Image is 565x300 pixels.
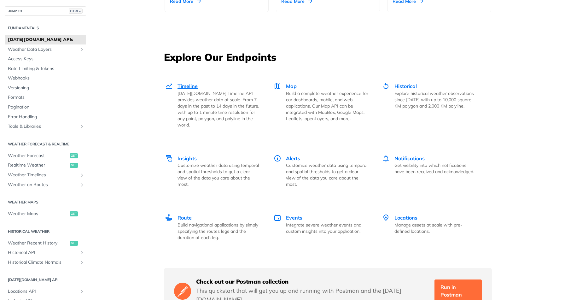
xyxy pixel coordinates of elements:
h5: Check out our Postman collection [196,278,429,285]
button: Show subpages for Weather Timelines [79,173,84,178]
span: Webhooks [8,75,84,81]
span: Historical API [8,250,78,256]
span: Locations [394,215,417,221]
a: Rate Limiting & Tokens [5,64,86,74]
p: Build a complete weather experience for car dashboards, mobile, and web applications. Our Map API... [286,90,368,122]
span: Map [286,83,297,89]
p: Customize weather data using temporal and spatial thresholds to get a clear view of the data you ... [286,162,368,187]
a: Error Handling [5,112,86,122]
span: get [70,153,78,158]
span: Locations API [8,288,78,295]
span: Weather Maps [8,211,68,217]
span: Pagination [8,104,84,110]
a: Webhooks [5,74,86,83]
a: Locations APIShow subpages for Locations API [5,287,86,296]
h3: Explore Our Endpoints [164,50,492,64]
a: Events Events Integrate severe weather events and custom insights into your application. [267,201,375,254]
a: Versioning [5,83,86,93]
img: Notifications [382,155,390,162]
span: Realtime Weather [8,162,68,168]
span: Tools & Libraries [8,123,78,130]
a: Weather Mapsget [5,209,86,219]
span: Weather Timelines [8,172,78,178]
span: Weather Recent History [8,240,68,246]
span: CTRL-/ [69,9,83,14]
h2: Weather Forecast & realtime [5,141,86,147]
a: Historical Climate NormalsShow subpages for Historical Climate Normals [5,258,86,267]
h2: Historical Weather [5,229,86,234]
span: Weather Forecast [8,153,68,159]
span: get [70,163,78,168]
a: [DATE][DOMAIN_NAME] APIs [5,35,86,44]
button: Show subpages for Locations API [79,289,84,294]
img: Route [165,214,173,221]
button: Show subpages for Tools & Libraries [79,124,84,129]
p: [DATE][DOMAIN_NAME] Timeline API provides weather data at scale. From 7 days in the past to 14 da... [178,90,260,128]
span: Versioning [8,85,84,91]
img: Map [274,82,281,90]
span: Timeline [178,83,198,89]
img: Historical [382,82,390,90]
span: get [70,241,78,246]
a: Weather on RoutesShow subpages for Weather on Routes [5,180,86,190]
span: Formats [8,94,84,101]
a: Weather TimelinesShow subpages for Weather Timelines [5,170,86,180]
img: Timeline [165,82,173,90]
img: Events [274,214,281,221]
img: Insights [165,155,173,162]
span: Notifications [394,155,425,162]
a: Notifications Notifications Get visibility into which notifications have been received and acknow... [375,141,484,201]
span: Route [178,215,192,221]
span: Weather on Routes [8,182,78,188]
p: Explore historical weather observations since [DATE] with up to 10,000 square KM polygon and 2,00... [394,90,477,109]
a: Locations Locations Manage assets at scale with pre-defined locations. [375,201,484,254]
a: Weather Recent Historyget [5,238,86,248]
p: Manage assets at scale with pre-defined locations. [394,222,477,234]
a: Insights Insights Customize weather data using temporal and spatial thresholds to get a clear vie... [165,141,267,201]
a: Route Route Build navigational applications by simply specifying the routes legs and the duration... [165,201,267,254]
a: Historical APIShow subpages for Historical API [5,248,86,257]
a: Timeline Timeline [DATE][DOMAIN_NAME] Timeline API provides weather data at scale. From 7 days in... [165,69,267,141]
a: Realtime Weatherget [5,161,86,170]
a: Alerts Alerts Customize weather data using temporal and spatial thresholds to get a clear view of... [267,141,375,201]
a: Tools & LibrariesShow subpages for Tools & Libraries [5,122,86,131]
a: Weather Forecastget [5,151,86,161]
a: Formats [5,93,86,102]
button: Show subpages for Weather on Routes [79,182,84,187]
a: Map Map Build a complete weather experience for car dashboards, mobile, and web applications. Our... [267,69,375,141]
span: Access Keys [8,56,84,62]
p: Get visibility into which notifications have been received and acknowledged. [394,162,477,175]
p: Build navigational applications by simply specifying the routes legs and the duration of each leg. [178,222,260,241]
img: Alerts [274,155,281,162]
h2: Fundamentals [5,25,86,31]
span: Historical Climate Normals [8,259,78,266]
span: Rate Limiting & Tokens [8,66,84,72]
button: Show subpages for Historical Climate Normals [79,260,84,265]
span: Events [286,215,302,221]
h2: Weather Maps [5,199,86,205]
span: Weather Data Layers [8,46,78,53]
button: Show subpages for Weather Data Layers [79,47,84,52]
a: Pagination [5,103,86,112]
span: Error Handling [8,114,84,120]
img: Locations [382,214,390,221]
span: Historical [394,83,417,89]
h2: [DATE][DOMAIN_NAME] API [5,277,86,283]
span: Alerts [286,155,300,162]
span: Insights [178,155,197,162]
button: JUMP TOCTRL-/ [5,6,86,16]
span: get [70,211,78,216]
button: Show subpages for Historical API [79,250,84,255]
a: Weather Data LayersShow subpages for Weather Data Layers [5,45,86,54]
span: [DATE][DOMAIN_NAME] APIs [8,37,84,43]
a: Historical Historical Explore historical weather observations since [DATE] with up to 10,000 squa... [375,69,484,141]
p: Integrate severe weather events and custom insights into your application. [286,222,368,234]
p: Customize weather data using temporal and spatial thresholds to get a clear view of the data you ... [178,162,260,187]
a: Access Keys [5,54,86,64]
